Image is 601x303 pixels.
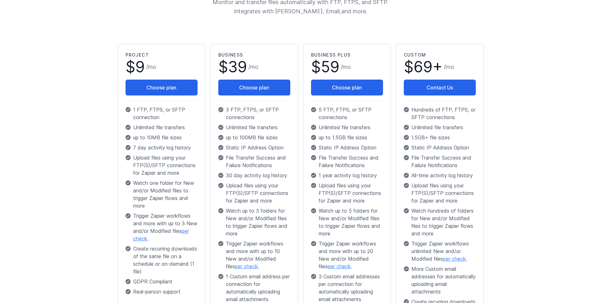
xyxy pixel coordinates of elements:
span: Trigger Zapier workflows and more with up to 3 New and/or Modified files . [133,212,197,242]
p: File Transfer Success and Failure Notifications [311,154,383,169]
span: / [444,63,454,71]
p: Hundreds of FTP, FTPS, or SFTP connections [404,106,476,121]
span: $ [218,59,247,75]
p: 1 FTP, FTPS, or SFTP connection [126,106,197,121]
p: Watch hundreds of folders for New and/or Modified files to trigger Zapier flows and more [404,207,476,237]
span: / [146,63,156,71]
a: per check [133,228,189,242]
p: Upload files using your FTP(S)/SFTP connections for Zapier and more [311,182,383,204]
p: up to 100MB file sizes [218,134,290,141]
span: $ [311,59,339,75]
p: up to 10MB file sizes [126,134,197,141]
p: Static IP Address Option [218,144,290,151]
a: per check [235,263,258,270]
p: Watch one folder for New and/or Modified files to trigger Zapier flows and more [126,179,197,209]
span: / [248,63,258,71]
button: Choose plan [126,80,197,95]
a: Contact Us [404,80,476,95]
span: 69+ [414,58,443,76]
p: Upload files using your FTP(S)/SFTP connections for Zapier and more [218,182,290,204]
p: Static IP Address Option [311,144,383,151]
span: 59 [321,58,339,76]
span: $ [404,59,443,75]
p: Upload files using your FTP(S)/SFTP connections for Zapier and more [404,182,476,204]
p: 3 FTP, FTPS, or SFTP connections [218,106,290,121]
p: Real-person support [126,288,197,295]
span: mo [250,64,258,70]
p: up to 1.5GB file sizes [311,134,383,141]
button: Choose plan [218,80,290,95]
p: 7 day activity log history [126,144,197,151]
p: File Transfer Success and Failure Notifications [404,154,476,169]
p: GDPR Compliant [126,278,197,285]
p: More Custom email addresses for automatically uploading email attachments [404,265,476,295]
p: All-time activity log history [404,172,476,179]
span: $ [126,59,145,75]
p: 1.5GB+ file sizes [404,134,476,141]
p: Static IP Address Option [404,144,476,151]
span: 9 [135,58,145,76]
span: Trigger Zapier workflows and more with up to 20 New and/or Modified files . [319,240,383,270]
p: 1 Custom email address per connection for automatically uploading email attachments [218,273,290,303]
iframe: Drift Widget Chat Controller [569,271,593,295]
span: / [341,63,351,71]
span: Trigger Zapier workflows and more with up to 10 New and/or Modified files . [226,240,290,270]
p: Watch up to 3 folders for New and/or Modified files to trigger Zapier flows and more [218,207,290,237]
p: File Transfer Success and Failure Notifications [218,154,290,169]
p: 3 Custom email addresses per connection for automatically uploading email attachments [311,273,383,303]
p: Unlimited file transfers [311,124,383,131]
p: 5 FTP, FTPS, or SFTP connections [311,106,383,121]
span: mo [446,64,454,70]
span: 39 [228,58,247,76]
p: Unlimited file transfers [404,124,476,131]
span: mo [343,64,351,70]
span: mo [148,64,156,70]
button: Choose plan [311,80,383,95]
h2: Custom [404,52,476,58]
p: Unlimited file transfers [126,124,197,131]
h2: Business Plus [311,52,383,58]
h2: Project [126,52,197,58]
p: Unlimited file transfers [218,124,290,131]
p: Watch up to 5 folders for New and/or Modified files to trigger Zapier flows and more [311,207,383,237]
p: 1 year activity log history [311,172,383,179]
span: Trigger Zapier workflows unlimited New and/or Modified files . [411,240,476,263]
h2: Business [218,52,290,58]
a: per check [328,263,351,270]
p: Upload files using your FTP(S)/SFTP connections for Zapier and more [126,154,197,177]
p: Create recurring downloads of the same file on a schedule or on-demand (1 file) [126,245,197,275]
p: 30 day activity log history [218,172,290,179]
a: per check [443,256,466,262]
